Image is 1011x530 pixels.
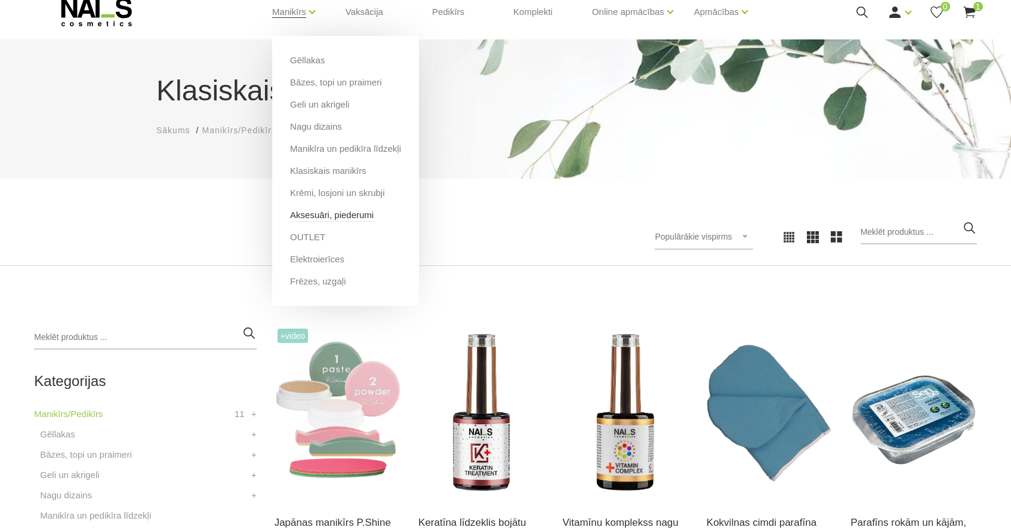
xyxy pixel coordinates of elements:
[251,448,257,462] a: +
[290,186,384,200] a: Krēmi, losjoni un skrubji
[290,142,401,155] a: Manikīra un pedikīra līdzekļi
[290,54,325,67] a: Gēllakas
[40,508,151,523] a: Manikīra un pedikīra līdzekļi
[156,69,855,112] h1: Klasiskais manikīrs
[861,220,977,244] input: Meklēt produktus ...
[251,407,257,421] a: +
[850,326,976,500] img: Parafīns rokām un kājām, 500mlPieejami 2 veidi:- AZULĒNS ir ūdenī šķīstoša viela ar nomierinošām,...
[202,124,276,137] a: Manikīrs/Pedikīrs
[40,488,92,503] a: Nagu dizains
[290,76,381,89] a: Bāzes, topi un praimeri
[562,326,688,500] img: Efektīvs līdzeklis bojātu nagu ārstēšanai, kas piešķir nagiem JAUNU dzīvi, izlīdzina naga virsmu,...
[941,2,950,11] span: 0
[929,5,944,20] a: 0
[40,448,131,462] a: Bāzes, topi un praimeri
[962,5,977,20] a: 1
[40,468,99,482] a: Geli un akrigeli
[34,373,256,389] h2: Kategorijas
[251,488,257,503] a: +
[290,120,342,133] a: Nagu dizains
[290,209,374,222] a: Aksesuāri, piederumi
[34,407,103,421] a: Manikīrs/Pedikīrs
[707,326,833,500] img: Mīksti kokvilnas cimdiņi parafīna roku procedūrai. Ilgstoši saglabā siltumu....
[202,125,276,135] span: Manikīrs/Pedikīrs
[278,329,309,343] span: +Video
[290,275,346,288] a: Frēzes, uzgaļi
[290,164,366,177] a: Klasiskais manikīrs
[290,98,349,111] a: Geli un akrigeli
[156,124,190,137] a: Sākums
[34,326,256,350] input: Meklēt produktus ...
[290,231,325,244] a: OUTLET
[251,427,257,442] a: +
[156,125,190,135] span: Sākums
[418,326,544,500] img: Augstākās efektivitātes nagu stiprinātājs viegli maskējošā tonī. Piemērots ļoti stipri bojātietie...
[973,2,983,11] span: 1
[251,468,257,482] a: +
[40,427,75,442] a: Gēllakas
[655,232,732,241] span: Populārākie vispirms
[290,253,344,266] a: Elektroierīces
[235,407,245,421] span: 11
[275,326,400,500] img: “Japānas manikīrs” – sapnis par veseliem un stipriem nagiem ir piepildījies!Japānas manikīrs izte...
